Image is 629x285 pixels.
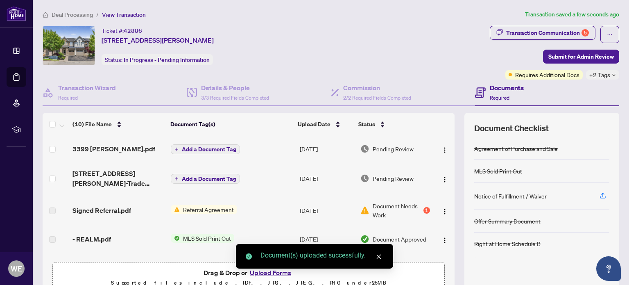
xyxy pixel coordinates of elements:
span: (10) File Name [72,120,112,129]
span: 3399 [PERSON_NAME].pdf [72,144,155,154]
span: View Transaction [102,11,146,18]
th: (10) File Name [69,113,167,136]
span: Document Approved [373,235,426,244]
span: Submit for Admin Review [548,50,614,63]
span: Pending Review [373,174,414,183]
span: Requires Additional Docs [515,70,579,79]
td: [DATE] [296,226,357,252]
span: Required [58,95,78,101]
td: [DATE] [296,195,357,226]
span: Add a Document Tag [182,176,236,182]
img: Document Status [360,206,369,215]
li: / [96,10,99,19]
button: Logo [438,172,451,185]
span: plus [174,177,179,181]
div: 5 [581,29,589,36]
button: Submit for Admin Review [543,50,619,64]
button: Add a Document Tag [171,144,240,154]
div: Agreement of Purchase and Sale [474,144,558,153]
button: Add a Document Tag [171,173,240,184]
span: [STREET_ADDRESS][PERSON_NAME] [102,35,214,45]
span: plus [174,147,179,151]
span: Status [358,120,375,129]
img: Document Status [360,144,369,153]
button: Status IconMLS Sold Print Out [171,234,234,243]
div: MLS Sold Print Out [474,166,522,176]
button: Logo [438,142,451,155]
span: 42886 [124,27,142,34]
img: Logo [441,237,448,244]
div: Right at Home Schedule B [474,239,541,248]
img: Status Icon [171,234,180,243]
div: 1 [423,207,430,214]
img: IMG-W12199343_1.jpg [43,26,95,65]
button: Status IconReferral Agreement [171,205,237,214]
span: Upload Date [298,120,330,129]
span: MLS Sold Print Out [180,234,234,243]
span: close [376,254,382,260]
button: Open asap [596,256,621,281]
span: Add a Document Tag [182,146,236,152]
span: Referral Agreement [180,205,237,214]
th: Status [355,113,430,136]
a: Close [374,252,383,261]
img: logo [7,6,26,21]
div: Offer Summary Document [474,217,541,226]
div: Document(s) uploaded successfully. [260,251,383,260]
img: Logo [441,147,448,153]
span: 3/3 Required Fields Completed [201,95,269,101]
td: [DATE] [296,162,357,195]
span: Pending Review [373,144,414,153]
span: ellipsis [607,32,613,37]
span: down [612,73,616,77]
span: Document Needs Work [373,201,421,219]
span: [STREET_ADDRESS][PERSON_NAME]-Trade sheet-[PERSON_NAME] to review.pdf [72,169,164,188]
div: Notice of Fulfillment / Waiver [474,192,547,201]
td: [DATE] [296,136,357,162]
h4: Transaction Wizard [58,83,116,93]
div: Ticket #: [102,26,142,35]
h4: Details & People [201,83,269,93]
span: 2/2 Required Fields Completed [343,95,411,101]
img: Status Icon [171,205,180,214]
span: In Progress - Pending Information [124,56,210,64]
h4: Commission [343,83,411,93]
span: Deal Processing [52,11,93,18]
div: Transaction Communication [506,26,589,39]
div: Status: [102,54,213,65]
button: Add a Document Tag [171,174,240,184]
th: Document Tag(s) [167,113,295,136]
span: Document Checklist [474,123,549,134]
span: Drag & Drop or [204,267,294,278]
span: - REALM.pdf [72,234,111,244]
span: check-circle [246,253,252,260]
article: Transaction saved a few seconds ago [525,10,619,19]
img: Logo [441,176,448,183]
th: Upload Date [294,113,355,136]
img: Logo [441,208,448,215]
button: Logo [438,204,451,217]
span: Required [490,95,509,101]
span: +2 Tags [589,70,610,80]
span: Signed Referral.pdf [72,205,131,215]
img: Document Status [360,235,369,244]
span: WE [11,263,22,274]
h4: Documents [490,83,524,93]
button: Logo [438,233,451,246]
span: home [43,12,48,18]
button: Transaction Communication5 [490,26,595,40]
img: Document Status [360,174,369,183]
